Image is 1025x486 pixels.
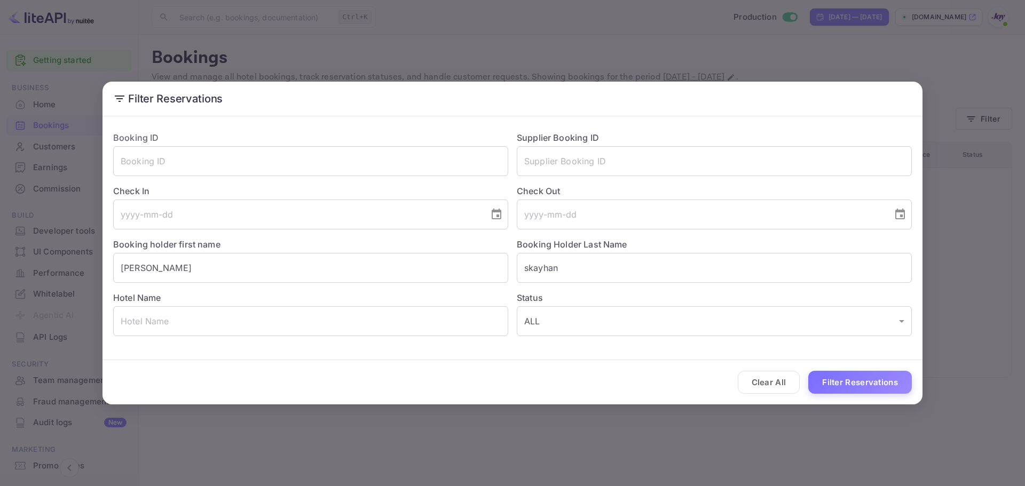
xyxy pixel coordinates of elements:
[517,200,885,229] input: yyyy-mm-dd
[486,204,507,225] button: Choose date
[889,204,911,225] button: Choose date
[517,132,599,143] label: Supplier Booking ID
[517,253,912,283] input: Holder Last Name
[517,291,912,304] label: Status
[113,185,508,197] label: Check In
[102,82,922,116] h2: Filter Reservations
[113,146,508,176] input: Booking ID
[113,253,508,283] input: Holder First Name
[517,239,627,250] label: Booking Holder Last Name
[113,200,482,229] input: yyyy-mm-dd
[113,306,508,336] input: Hotel Name
[517,146,912,176] input: Supplier Booking ID
[517,185,912,197] label: Check Out
[808,371,912,394] button: Filter Reservations
[113,292,161,303] label: Hotel Name
[517,306,912,336] div: ALL
[738,371,800,394] button: Clear All
[113,132,159,143] label: Booking ID
[113,239,220,250] label: Booking holder first name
